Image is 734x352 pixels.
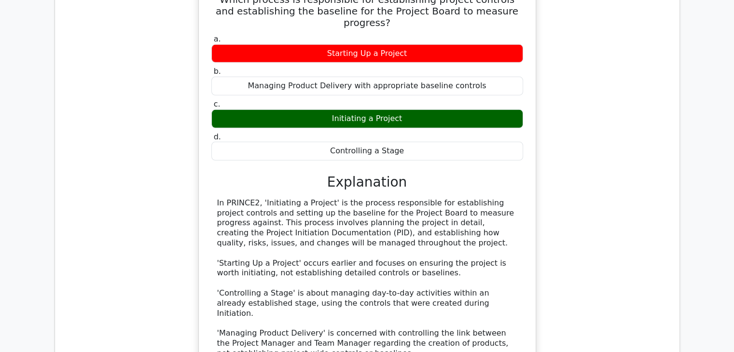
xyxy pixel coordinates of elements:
[217,174,517,190] h3: Explanation
[214,67,221,76] span: b.
[211,109,523,128] div: Initiating a Project
[211,77,523,95] div: Managing Product Delivery with appropriate baseline controls
[214,34,221,43] span: a.
[214,132,221,141] span: d.
[211,142,523,161] div: Controlling a Stage
[214,99,221,108] span: c.
[211,44,523,63] div: Starting Up a Project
